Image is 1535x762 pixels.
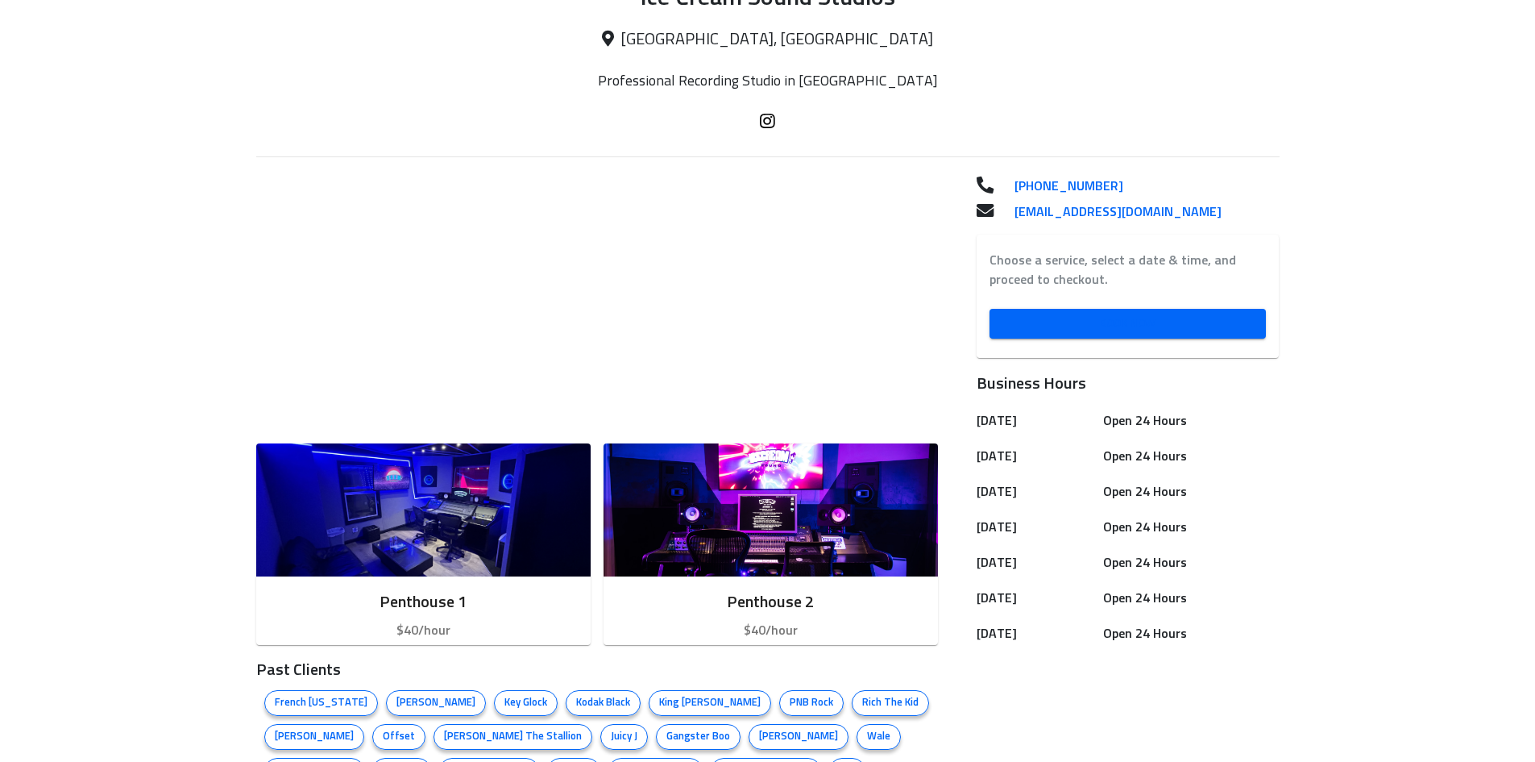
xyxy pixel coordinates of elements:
h6: Open 24 Hours [1103,587,1273,610]
p: [GEOGRAPHIC_DATA], [GEOGRAPHIC_DATA] [256,30,1280,50]
h6: Open 24 Hours [1103,445,1273,468]
h6: Open 24 Hours [1103,516,1273,539]
h6: [DATE] [977,587,1096,610]
p: $40/hour [616,621,925,640]
h6: [DATE] [977,623,1096,645]
h6: Penthouse 1 [269,589,578,615]
h6: [DATE] [977,481,1096,503]
span: Kodak Black [566,695,640,711]
label: Choose a service, select a date & time, and proceed to checkout. [989,251,1266,289]
img: Room image [604,443,938,577]
span: Wale [857,729,900,745]
span: Offset [373,729,425,745]
h6: Open 24 Hours [1103,410,1273,432]
span: Key Glock [495,695,557,711]
button: Penthouse 1$40/hour [256,443,591,645]
h6: Open 24 Hours [1103,623,1273,645]
h6: [DATE] [977,516,1096,539]
h6: [DATE] [977,410,1096,432]
span: French [US_STATE] [265,695,377,711]
h6: Penthouse 2 [616,589,925,615]
h3: Past Clients [256,658,939,682]
h6: Business Hours [977,371,1279,397]
span: [PERSON_NAME] [387,695,485,711]
img: Room image [256,443,591,577]
span: PNB Rock [780,695,843,711]
span: King [PERSON_NAME] [649,695,770,711]
span: Book Now [1002,314,1253,334]
a: [EMAIL_ADDRESS][DOMAIN_NAME] [1002,202,1279,222]
span: Gangster Boo [657,729,740,745]
a: Book Now [989,309,1266,339]
h6: [DATE] [977,445,1096,468]
span: [PERSON_NAME] The Stallion [434,729,591,745]
h6: Open 24 Hours [1103,552,1273,574]
span: Juicy J [601,729,647,745]
p: $40/hour [269,621,578,640]
span: Rich The Kid [853,695,928,711]
h6: [DATE] [977,552,1096,574]
button: Penthouse 2$40/hour [604,443,938,645]
span: [PERSON_NAME] [749,729,848,745]
h6: Open 24 Hours [1103,481,1273,503]
a: [PHONE_NUMBER] [1002,177,1279,196]
p: Professional Recording Studio in [GEOGRAPHIC_DATA] [512,73,1023,90]
span: [PERSON_NAME] [265,729,363,745]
